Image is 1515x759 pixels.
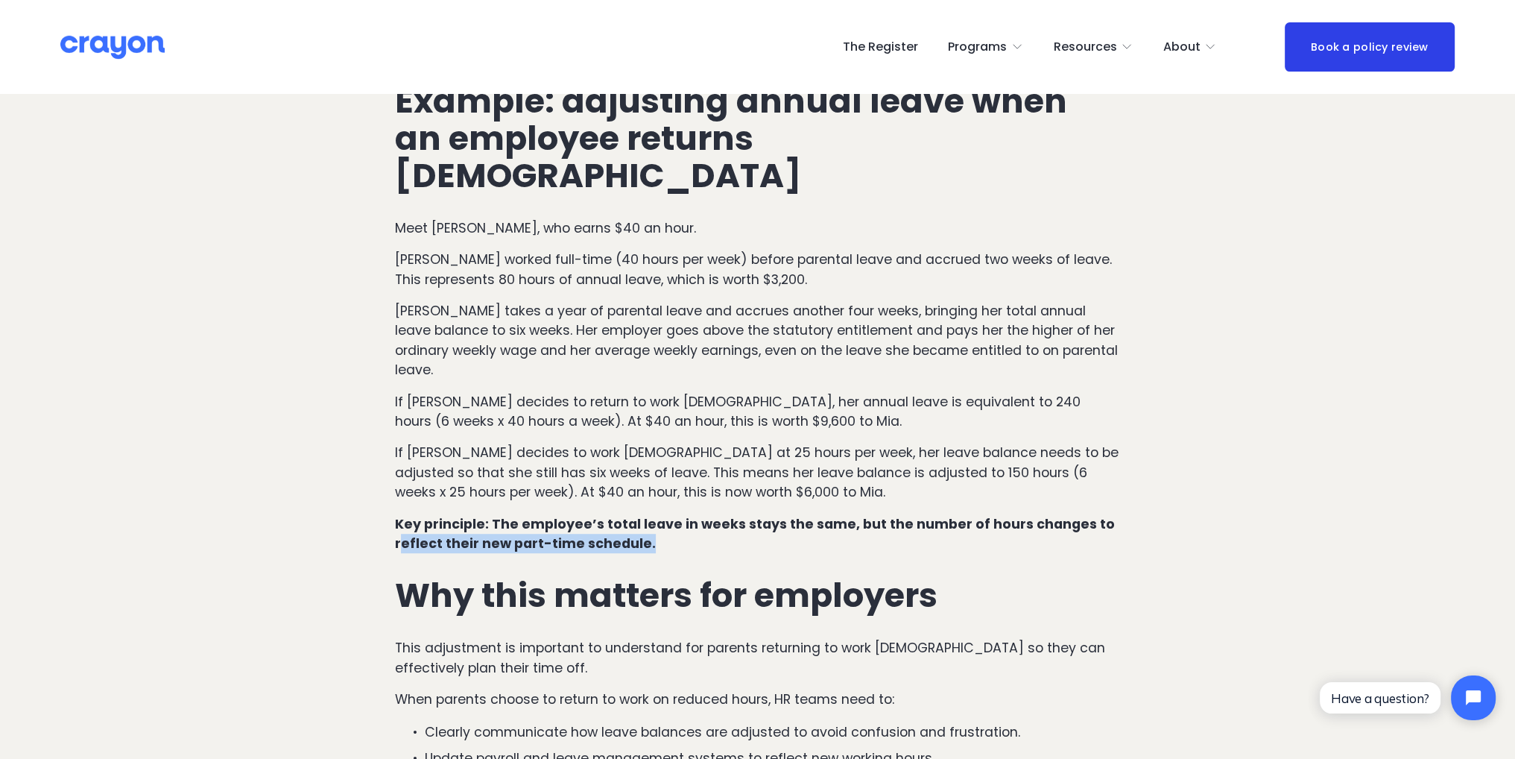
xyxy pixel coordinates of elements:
[1163,37,1201,58] span: About
[425,722,1120,742] p: Clearly communicate how leave balances are adjusted to avoid confusion and frustration.
[1053,37,1116,58] span: Resources
[948,35,1023,59] a: folder dropdown
[948,37,1007,58] span: Programs
[395,78,1075,199] strong: Example: adjusting annual leave when an employee returns [DEMOGRAPHIC_DATA]
[395,218,1120,238] p: Meet [PERSON_NAME], who earns $40 an hour.
[1307,663,1508,733] iframe: Tidio Chat
[395,572,937,619] strong: Why this matters for employers
[395,690,1120,709] p: When parents choose to return to work on reduced hours, HR teams need to:
[395,392,1120,432] p: If [PERSON_NAME] decides to return to work [DEMOGRAPHIC_DATA], her annual leave is equivalent to ...
[395,515,1118,552] strong: Key principle: The employee’s total leave in weeks stays the same, but the number of hours change...
[1163,35,1217,59] a: folder dropdown
[395,301,1120,380] p: [PERSON_NAME] takes a year of parental leave and accrues another four weeks, bringing her total a...
[1053,35,1133,59] a: folder dropdown
[395,250,1120,289] p: [PERSON_NAME] worked full-time (40 hours per week) before parental leave and accrued two weeks of...
[60,34,165,60] img: Crayon
[395,443,1120,502] p: If [PERSON_NAME] decides to work [DEMOGRAPHIC_DATA] at 25 hours per week, her leave balance needs...
[1285,22,1455,71] a: Book a policy review
[842,35,917,59] a: The Register
[395,638,1120,678] p: This adjustment is important to understand for parents returning to work [DEMOGRAPHIC_DATA] so th...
